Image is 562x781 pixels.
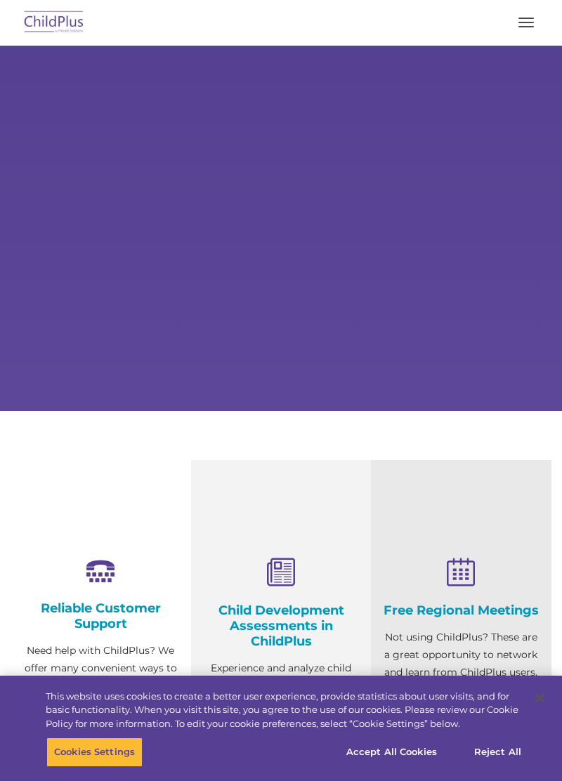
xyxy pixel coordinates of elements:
p: Experience and analyze child assessments and Head Start data management in one system with zero c... [202,659,361,765]
h4: Child Development Assessments in ChildPlus [202,603,361,649]
button: Accept All Cookies [339,737,445,767]
img: ChildPlus by Procare Solutions [21,6,87,39]
div: This website uses cookies to create a better user experience, provide statistics about user visit... [46,690,523,731]
button: Reject All [454,737,542,767]
button: Cookies Settings [46,737,143,767]
button: Close [524,683,555,714]
p: Not using ChildPlus? These are a great opportunity to network and learn from ChildPlus users. Fin... [381,629,541,734]
p: Need help with ChildPlus? We offer many convenient ways to contact our amazing Customer Support r... [21,642,181,765]
h4: Reliable Customer Support [21,600,181,631]
h4: Free Regional Meetings [381,603,541,618]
